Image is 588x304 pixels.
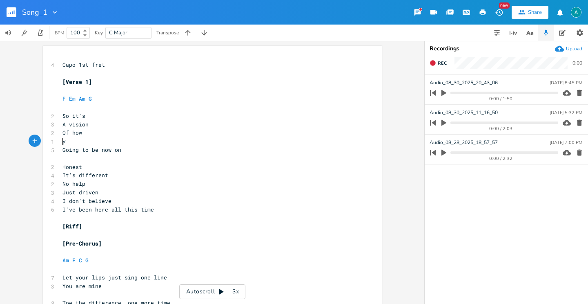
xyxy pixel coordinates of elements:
div: 0:00 / 2:03 [444,126,558,131]
div: Recordings [430,46,583,52]
div: Autoscroll [179,284,245,299]
span: Em [69,95,76,102]
span: Rec [438,60,447,66]
div: Share [528,9,542,16]
span: [Pre-Chorus] [62,240,102,247]
span: So it's [62,112,85,119]
div: 0:00 / 2:32 [444,156,558,161]
div: Upload [566,45,582,52]
span: Audio_08_28_2025_18_57_57 [430,139,498,146]
span: F [72,257,76,264]
span: Honest [62,163,82,171]
span: F [62,95,66,102]
span: Song_1 [22,9,47,16]
span: It's different [62,171,108,179]
div: Key [95,30,103,35]
span: I've been here all this time [62,206,154,213]
div: Transpose [156,30,179,35]
span: G [89,95,92,102]
button: Rec [426,56,450,70]
span: Of how [62,129,82,136]
div: [DATE] 5:32 PM [550,110,582,115]
span: I don't believe [62,197,111,205]
span: Am [79,95,85,102]
div: 0:00 / 1:50 [444,97,558,101]
span: Am [62,257,69,264]
span: Just driven [62,189,98,196]
span: You are mine [62,282,102,290]
div: [DATE] 8:45 PM [550,81,582,85]
div: New [499,2,510,9]
span: Capo 1st fret [62,61,105,68]
span: y [62,137,66,145]
span: A vision [62,121,89,128]
span: C [79,257,82,264]
span: [Verse 1] [62,78,92,86]
button: New [491,5,507,20]
div: [DATE] 7:00 PM [550,140,582,145]
span: C Major [109,29,127,36]
span: Let your lips just sing one line [62,274,167,281]
span: [Riff] [62,223,82,230]
button: Share [512,6,548,19]
img: Alex [571,7,581,18]
span: G [85,257,89,264]
span: Audio_08_30_2025_11_16_50 [430,109,498,117]
span: Going to be now on [62,146,121,153]
div: 0:00 [572,61,582,65]
div: BPM [55,31,64,35]
span: No help [62,180,85,187]
div: 3x [228,284,243,299]
button: Upload [555,44,582,53]
span: Audio_08_30_2025_20_43_06 [430,79,498,87]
